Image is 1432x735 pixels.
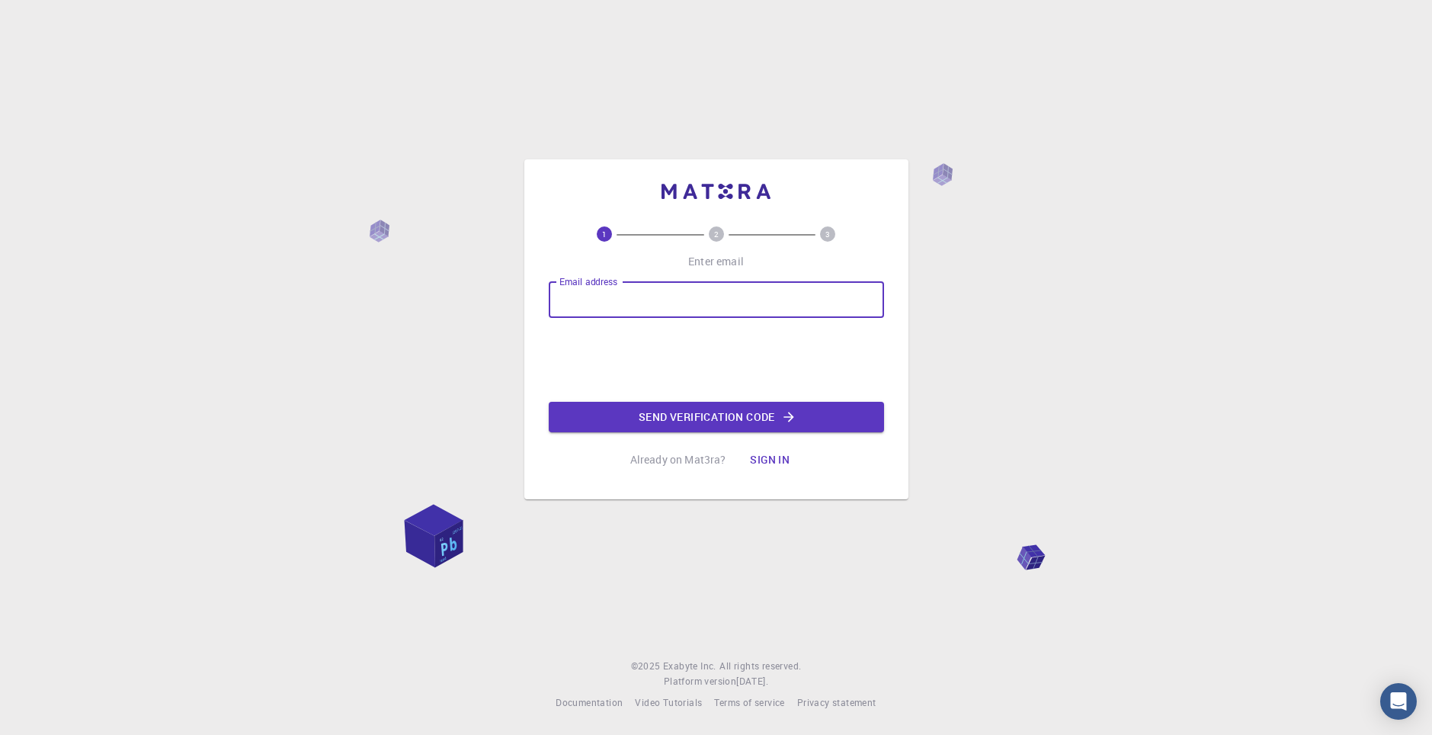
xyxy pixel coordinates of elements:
span: Privacy statement [797,696,876,708]
span: © 2025 [631,659,663,674]
a: Privacy statement [797,695,876,711]
p: Enter email [688,254,744,269]
span: Exabyte Inc. [663,660,716,672]
p: Already on Mat3ra? [630,452,726,467]
button: Sign in [738,445,802,475]
a: Exabyte Inc. [663,659,716,674]
span: Video Tutorials [635,696,702,708]
a: Terms of service [714,695,784,711]
span: Terms of service [714,696,784,708]
text: 2 [714,229,719,239]
button: Send verification code [549,402,884,432]
span: [DATE] . [736,675,768,687]
a: Documentation [556,695,623,711]
text: 3 [825,229,830,239]
a: [DATE]. [736,674,768,689]
span: Documentation [556,696,623,708]
iframe: reCAPTCHA [601,330,832,390]
span: All rights reserved. [719,659,801,674]
a: Video Tutorials [635,695,702,711]
text: 1 [602,229,607,239]
label: Email address [559,275,617,288]
span: Platform version [664,674,736,689]
div: Open Intercom Messenger [1380,683,1417,720]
